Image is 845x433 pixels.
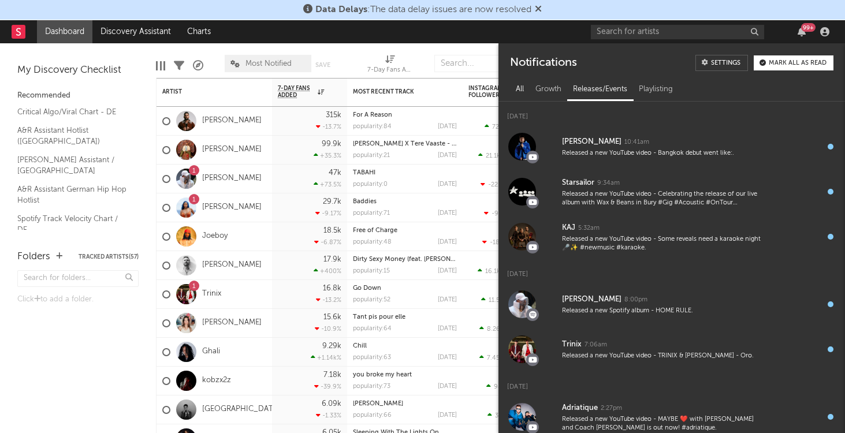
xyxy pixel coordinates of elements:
[323,256,341,263] div: 17.9k
[315,210,341,217] div: -9.17 %
[485,268,500,275] span: 16.1k
[353,314,457,320] div: Tant pis pour elle
[479,325,526,333] div: ( )
[353,141,476,147] a: [PERSON_NAME] X Tere Vaaste - Mashup
[562,235,765,253] div: Released a new YouTube video - Some reveals need a karaoke night 🎤✨ #newmusic #karaoke.
[562,293,621,307] div: [PERSON_NAME]
[510,80,530,99] div: All
[353,124,392,130] div: popularity: 84
[353,314,405,320] a: Tant pis pour elle
[202,318,262,328] a: [PERSON_NAME]
[353,199,457,205] div: Baddies
[438,124,457,130] div: [DATE]
[353,401,457,407] div: Larry Hoover
[578,224,600,233] div: 5:32am
[695,55,748,71] a: Settings
[438,326,457,332] div: [DATE]
[562,338,582,352] div: Trinix
[202,260,262,270] a: [PERSON_NAME]
[322,342,341,350] div: 9.29k
[479,354,526,361] div: ( )
[498,214,845,259] a: KAJ5:32amReleased a new YouTube video - Some reveals need a karaoke night 🎤✨ #newmusic #karaoke.
[484,210,526,217] div: ( )
[481,296,526,304] div: ( )
[315,5,367,14] span: Data Delays
[488,182,507,188] span: -22.4k
[438,354,457,361] div: [DATE]
[353,170,457,176] div: TABAHI
[353,227,397,234] a: Free of Charge
[315,5,531,14] span: : The data delay issues are now resolved
[438,152,457,159] div: [DATE]
[353,401,403,407] a: [PERSON_NAME]
[353,285,457,292] div: Go Down
[490,240,500,246] span: -18
[245,60,292,68] span: Most Notified
[202,203,262,212] a: [PERSON_NAME]
[769,60,827,66] div: Mark all as read
[510,55,576,71] div: Notifications
[17,124,127,148] a: A&R Assistant Hotlist ([GEOGRAPHIC_DATA])
[179,20,219,43] a: Charts
[326,111,341,119] div: 315k
[438,268,457,274] div: [DATE]
[489,297,503,304] span: 11.5k
[322,140,341,148] div: 99.9k
[530,80,567,99] div: Growth
[567,80,633,99] div: Releases/Events
[202,116,262,126] a: [PERSON_NAME]
[353,88,440,95] div: Most Recent Track
[193,49,203,83] div: A&R Pipeline
[17,293,139,307] div: Click to add a folder.
[353,199,377,205] a: Baddies
[482,238,526,246] div: ( )
[798,27,806,36] button: 99+
[79,254,139,260] button: Tracked Artists(57)
[353,112,392,118] a: For A Reason
[329,169,341,177] div: 47k
[481,181,526,188] div: ( )
[314,152,341,159] div: +35.3 %
[316,296,341,304] div: -13.2 %
[315,62,330,68] button: Save
[17,270,139,287] input: Search for folders...
[367,49,414,83] div: 7-Day Fans Added (7-Day Fans Added)
[562,135,621,149] div: [PERSON_NAME]
[353,210,390,216] div: popularity: 71
[353,239,392,245] div: popularity: 48
[487,412,526,419] div: ( )
[498,327,845,372] a: Trinix7:06amReleased a new YouTube video - TRINIX & [PERSON_NAME] - Oro.
[314,238,341,246] div: -6.87 %
[495,413,507,419] span: 390
[438,181,457,188] div: [DATE]
[353,354,391,361] div: popularity: 63
[754,55,833,70] button: Mark all as read
[438,297,457,303] div: [DATE]
[314,181,341,188] div: +73.5 %
[486,153,500,159] span: 21.1k
[367,64,414,77] div: 7-Day Fans Added (7-Day Fans Added)
[17,64,139,77] div: My Discovery Checklist
[487,326,504,333] span: 8.26k
[438,210,457,216] div: [DATE]
[562,190,765,208] div: Released a new YouTube video - Celebrating the release of our live album with Wax & Beans in Bury...
[17,89,139,103] div: Recommended
[92,20,179,43] a: Discovery Assistant
[315,325,341,333] div: -10.9 %
[353,297,390,303] div: popularity: 52
[486,383,526,390] div: ( )
[485,123,526,130] div: ( )
[438,383,457,390] div: [DATE]
[314,383,341,390] div: -39.9 %
[316,412,341,419] div: -1.33 %
[562,401,598,415] div: Adriatique
[323,285,341,292] div: 16.8k
[468,85,509,99] div: Instagram Followers
[562,307,765,315] div: Released a new Spotify album - HOME RULE.
[17,106,127,118] a: Critical Algo/Viral Chart - DE
[17,154,127,177] a: [PERSON_NAME] Assistant / [GEOGRAPHIC_DATA]
[323,313,341,321] div: 15.6k
[601,404,622,413] div: 2:27pm
[353,141,457,147] div: Aradhya X Tere Vaaste - Mashup
[156,49,165,83] div: Edit Columns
